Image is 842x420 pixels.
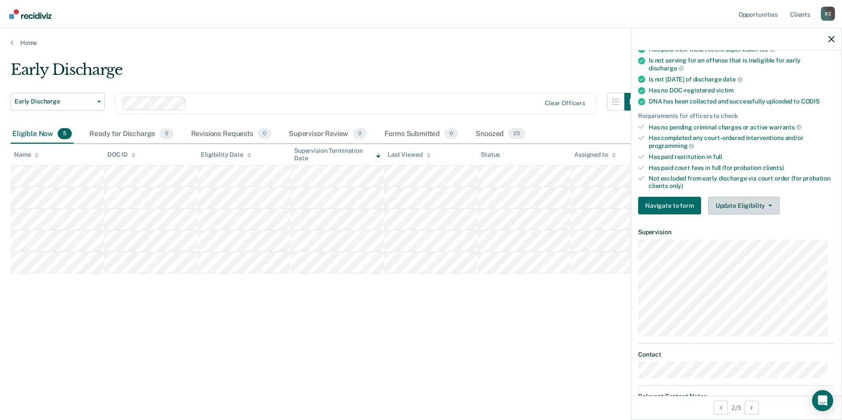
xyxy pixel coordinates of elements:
span: 0 [159,128,173,140]
dt: Relevant Contact Notes [638,393,835,400]
span: 0 [353,128,366,140]
div: 2 / 5 [631,396,842,419]
div: Open Intercom Messenger [812,390,833,411]
dt: Contact [638,351,835,358]
div: Has paid restitution in [649,153,835,161]
span: discharge [649,65,684,72]
div: Eligible Now [11,125,74,144]
div: Has no pending criminal charges or active [649,123,835,131]
span: full [713,153,722,160]
span: 5 [58,128,72,140]
div: Ready for Discharge [88,125,175,144]
button: Previous Opportunity [714,401,728,415]
div: Not excluded from early discharge via court order (for probation clients [649,175,835,190]
span: 0 [258,128,271,140]
span: clients) [763,164,784,171]
div: Has completed any court-ordered interventions and/or [649,134,835,149]
span: programming [649,142,694,149]
div: Name [14,151,39,158]
button: Next Opportunity [745,401,759,415]
button: Navigate to form [638,197,701,214]
span: Early Discharge [15,98,94,105]
span: CODIS [801,98,820,105]
div: Supervision Termination Date [294,147,380,162]
span: date [723,76,742,83]
div: B Z [821,7,835,21]
div: DOC ID [107,151,136,158]
span: 23 [508,128,525,140]
div: Has paid court fees in full (for probation [649,164,835,172]
div: Revisions Requests [189,125,273,144]
div: Has no DOC-registered [649,87,835,94]
span: 0 [444,128,458,140]
div: Supervisor Review [287,125,369,144]
a: Home [11,39,831,47]
div: Forms Submitted [383,125,460,144]
div: Early Discharge [11,61,642,86]
div: Eligibility Date [201,151,251,158]
div: Clear officers [545,99,585,107]
div: Status [481,151,500,158]
button: Profile dropdown button [821,7,835,21]
div: DNA has been collected and successfully uploaded to [649,98,835,105]
div: Is not [DATE] of discharge [649,75,835,83]
span: victim [716,87,734,94]
button: Update Eligibility [708,197,779,214]
span: only) [669,182,683,189]
div: Snoozed [474,125,527,144]
div: Requirements for officers to check [638,112,835,120]
a: Navigate to form link [638,197,705,214]
span: warrants [769,124,801,131]
div: Last Viewed [388,151,430,158]
div: Is not serving for an offense that is ineligible for early [649,57,835,72]
dt: Supervision [638,228,835,236]
div: Assigned to [574,151,616,158]
img: Recidiviz [9,9,52,19]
